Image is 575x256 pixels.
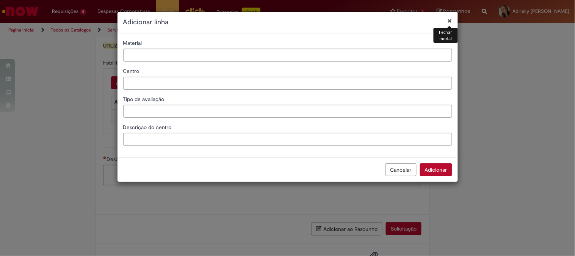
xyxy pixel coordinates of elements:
button: Fechar modal [448,17,452,25]
span: Centro [123,68,141,74]
input: Tipo de avaliação [123,105,452,118]
input: Descrição do centro [123,133,452,146]
button: Adicionar [420,163,452,176]
input: Material [123,49,452,62]
h2: Adicionar linha [123,17,452,27]
span: Tipo de avaliação [123,96,166,103]
div: Fechar modal [434,28,457,43]
span: Descrição do centro [123,124,173,131]
span: Material [123,40,144,46]
button: Cancelar [385,163,417,176]
input: Centro [123,77,452,90]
